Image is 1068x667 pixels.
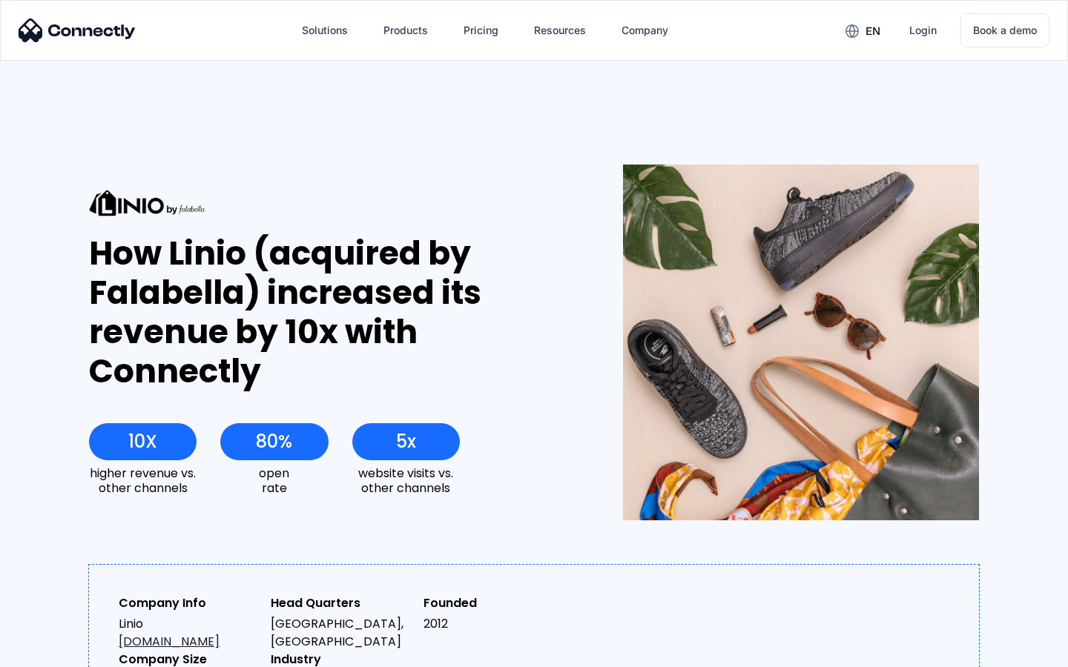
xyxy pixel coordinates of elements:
div: Products [383,20,428,41]
div: higher revenue vs. other channels [89,466,197,494]
div: Company Info [119,594,259,612]
div: 2012 [423,615,564,633]
div: Head Quarters [271,594,411,612]
a: [DOMAIN_NAME] [119,633,220,650]
div: How Linio (acquired by Falabella) increased its revenue by 10x with Connectly [89,234,569,391]
a: Pricing [452,13,510,48]
div: Linio [119,615,259,651]
img: Connectly Logo [19,19,136,42]
div: Pricing [464,20,498,41]
div: Company [622,20,668,41]
div: Solutions [302,20,348,41]
div: Resources [534,20,586,41]
div: 80% [256,431,292,452]
div: en [866,21,880,42]
div: Login [909,20,937,41]
div: Founded [423,594,564,612]
div: website visits vs. other channels [352,466,460,494]
a: Book a demo [960,13,1049,47]
div: [GEOGRAPHIC_DATA], [GEOGRAPHIC_DATA] [271,615,411,651]
div: 5x [396,431,416,452]
div: open rate [220,466,328,494]
ul: Language list [30,641,89,662]
div: 10X [128,431,157,452]
aside: Language selected: English [15,641,89,662]
a: Login [897,13,949,48]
